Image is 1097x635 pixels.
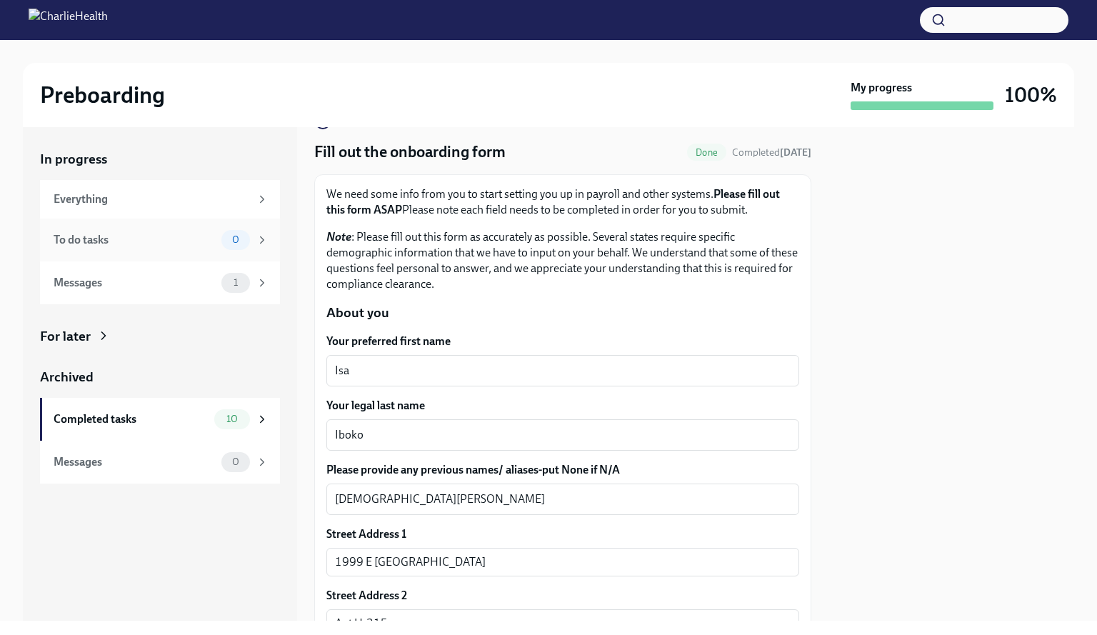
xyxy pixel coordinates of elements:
label: Please provide any previous names/ aliases-put None if N/A [326,462,799,478]
div: To do tasks [54,232,216,248]
a: To do tasks0 [40,219,280,261]
h4: Fill out the onboarding form [314,141,506,163]
p: We need some info from you to start setting you up in payroll and other systems. Please note each... [326,186,799,218]
strong: Note [326,230,351,244]
a: In progress [40,150,280,169]
img: CharlieHealth [29,9,108,31]
span: 1 [225,277,246,288]
a: For later [40,327,280,346]
textarea: [DEMOGRAPHIC_DATA][PERSON_NAME] [335,491,791,508]
a: Archived [40,368,280,386]
div: For later [40,327,91,346]
a: Everything [40,180,280,219]
a: Messages1 [40,261,280,304]
label: Your preferred first name [326,334,799,349]
textarea: Isa [335,362,791,379]
label: Street Address 2 [326,588,407,604]
div: Messages [54,454,216,470]
p: About you [326,304,799,322]
p: : Please fill out this form as accurately as possible. Several states require specific demographi... [326,229,799,292]
span: 0 [224,456,248,467]
strong: [DATE] [780,146,811,159]
h3: 100% [1005,82,1057,108]
h2: Preboarding [40,81,165,109]
span: Done [687,147,726,158]
span: October 9th, 2025 12:19 [732,146,811,159]
textarea: Iboko [335,426,791,444]
span: 10 [218,414,246,424]
label: Your legal last name [326,398,799,414]
a: Messages0 [40,441,280,484]
span: 0 [224,234,248,245]
div: Everything [54,191,250,207]
label: Street Address 1 [326,526,406,542]
div: Messages [54,275,216,291]
a: Completed tasks10 [40,398,280,441]
span: Completed [732,146,811,159]
div: Completed tasks [54,411,209,427]
strong: My progress [851,80,912,96]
